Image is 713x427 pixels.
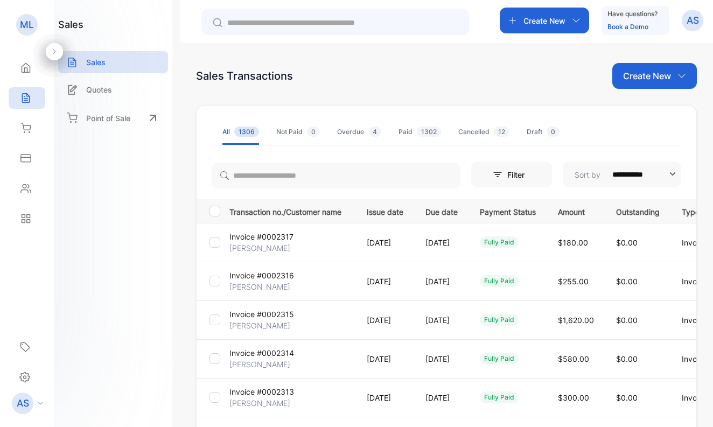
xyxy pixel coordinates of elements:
p: Point of Sale [86,113,130,124]
a: Quotes [58,79,168,101]
div: Paid [399,127,441,137]
p: Amount [558,204,594,218]
p: Create New [623,69,671,82]
p: [DATE] [425,353,458,365]
a: Sales [58,51,168,73]
p: [PERSON_NAME] [229,320,290,331]
p: Invoice #0002316 [229,270,294,281]
p: Invoice #0002313 [229,386,294,397]
span: $0.00 [616,238,638,247]
span: $0.00 [616,277,638,286]
p: [DATE] [367,237,403,248]
span: 0 [547,127,560,137]
span: 4 [368,127,381,137]
span: $0.00 [616,316,638,325]
div: fully paid [480,391,519,403]
p: Outstanding [616,204,660,218]
div: Draft [527,127,560,137]
button: Sort by [563,162,681,187]
p: AS [17,396,29,410]
span: $580.00 [558,354,589,363]
button: Create New [612,63,697,89]
span: 1306 [234,127,259,137]
div: fully paid [480,236,519,248]
p: Create New [523,15,565,26]
iframe: LiveChat chat widget [668,382,713,427]
div: fully paid [480,275,519,287]
span: 12 [494,127,509,137]
div: fully paid [480,353,519,365]
p: Invoice #0002314 [229,347,294,359]
p: [DATE] [367,276,403,287]
p: [DATE] [425,237,458,248]
p: Due date [425,204,458,218]
div: Overdue [337,127,381,137]
p: [DATE] [367,353,403,365]
p: [DATE] [367,392,403,403]
p: [DATE] [425,392,458,403]
p: Quotes [86,84,112,95]
span: $255.00 [558,277,589,286]
span: $180.00 [558,238,588,247]
p: [PERSON_NAME] [229,281,290,292]
p: Issue date [367,204,403,218]
button: Create New [500,8,589,33]
div: Cancelled [458,127,509,137]
p: Sort by [575,169,600,180]
p: Have questions? [607,9,658,19]
span: 1302 [417,127,441,137]
p: AS [687,13,699,27]
div: Not Paid [276,127,320,137]
p: Invoice #0002317 [229,231,293,242]
a: Point of Sale [58,106,168,130]
span: $300.00 [558,393,589,402]
span: $0.00 [616,393,638,402]
p: ML [20,18,34,32]
div: Sales Transactions [196,68,293,84]
p: [DATE] [425,314,458,326]
p: [PERSON_NAME] [229,242,290,254]
span: 0 [307,127,320,137]
p: [PERSON_NAME] [229,359,290,370]
p: [PERSON_NAME] [229,397,290,409]
p: Invoice #0002315 [229,309,294,320]
h1: sales [58,17,83,32]
a: Book a Demo [607,23,648,31]
div: fully paid [480,314,519,326]
div: All [222,127,259,137]
p: Transaction no./Customer name [229,204,353,218]
p: [DATE] [367,314,403,326]
p: [DATE] [425,276,458,287]
span: $1,620.00 [558,316,594,325]
p: Payment Status [480,204,536,218]
span: $0.00 [616,354,638,363]
p: Sales [86,57,106,68]
button: AS [682,8,703,33]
